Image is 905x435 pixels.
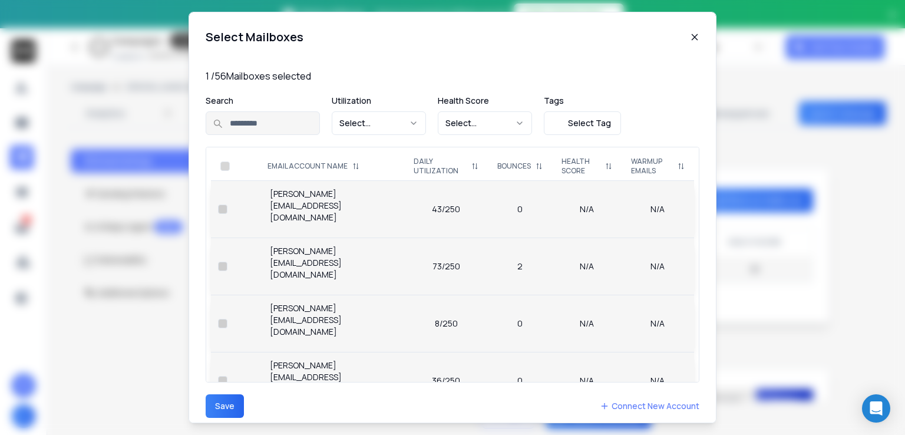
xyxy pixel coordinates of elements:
p: Utilization [332,95,426,107]
div: Open Intercom Messenger [862,394,890,423]
p: WARMUP EMAILS [631,157,673,176]
p: Health Score [438,95,532,107]
button: Select... [332,111,426,135]
p: DAILY UTILIZATION [414,157,467,176]
p: 1 / 56 Mailboxes selected [206,69,699,83]
p: Tags [544,95,621,107]
p: HEALTH SCORE [562,157,600,176]
button: Select Tag [544,111,621,135]
button: Select... [438,111,532,135]
p: Search [206,95,320,107]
